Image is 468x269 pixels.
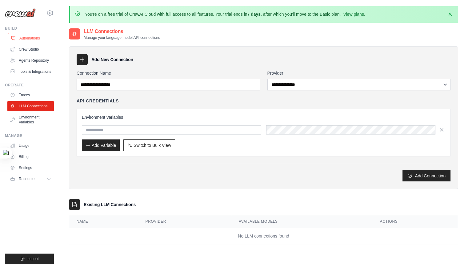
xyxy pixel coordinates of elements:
h2: LLM Connections [84,28,160,35]
a: Crew Studio [7,44,54,54]
label: Connection Name [77,70,260,76]
div: Operate [5,83,54,88]
h4: API Credentials [77,98,119,104]
button: Add Variable [82,139,120,151]
h3: Environment Variables [82,114,445,120]
h3: Existing LLM Connections [84,201,136,208]
span: Logout [27,256,39,261]
th: Name [69,215,138,228]
button: Add Connection [402,170,450,181]
a: Tools & Integrations [7,67,54,77]
td: No LLM connections found [69,228,458,244]
a: Billing [7,152,54,162]
th: Available Models [231,215,373,228]
a: Usage [7,141,54,151]
label: Provider [267,70,451,76]
p: Manage your language model API connections [84,35,160,40]
strong: 7 days [247,12,261,17]
div: Manage [5,133,54,138]
a: Agents Repository [7,56,54,65]
img: Logo [5,8,36,18]
button: Logout [5,254,54,264]
th: Actions [373,215,458,228]
button: Switch to Bulk View [123,139,175,151]
a: Settings [7,163,54,173]
p: You're on a free trial of CrewAI Cloud with full access to all features. Your trial ends in , aft... [85,11,365,17]
span: Switch to Bulk View [134,142,171,148]
div: Build [5,26,54,31]
a: Traces [7,90,54,100]
a: View plans [343,12,364,17]
th: Provider [138,215,231,228]
a: Environment Variables [7,112,54,127]
button: Resources [7,174,54,184]
h3: Add New Connection [91,56,133,63]
a: LLM Connections [7,101,54,111]
span: Resources [19,176,36,181]
a: Automations [8,33,54,43]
